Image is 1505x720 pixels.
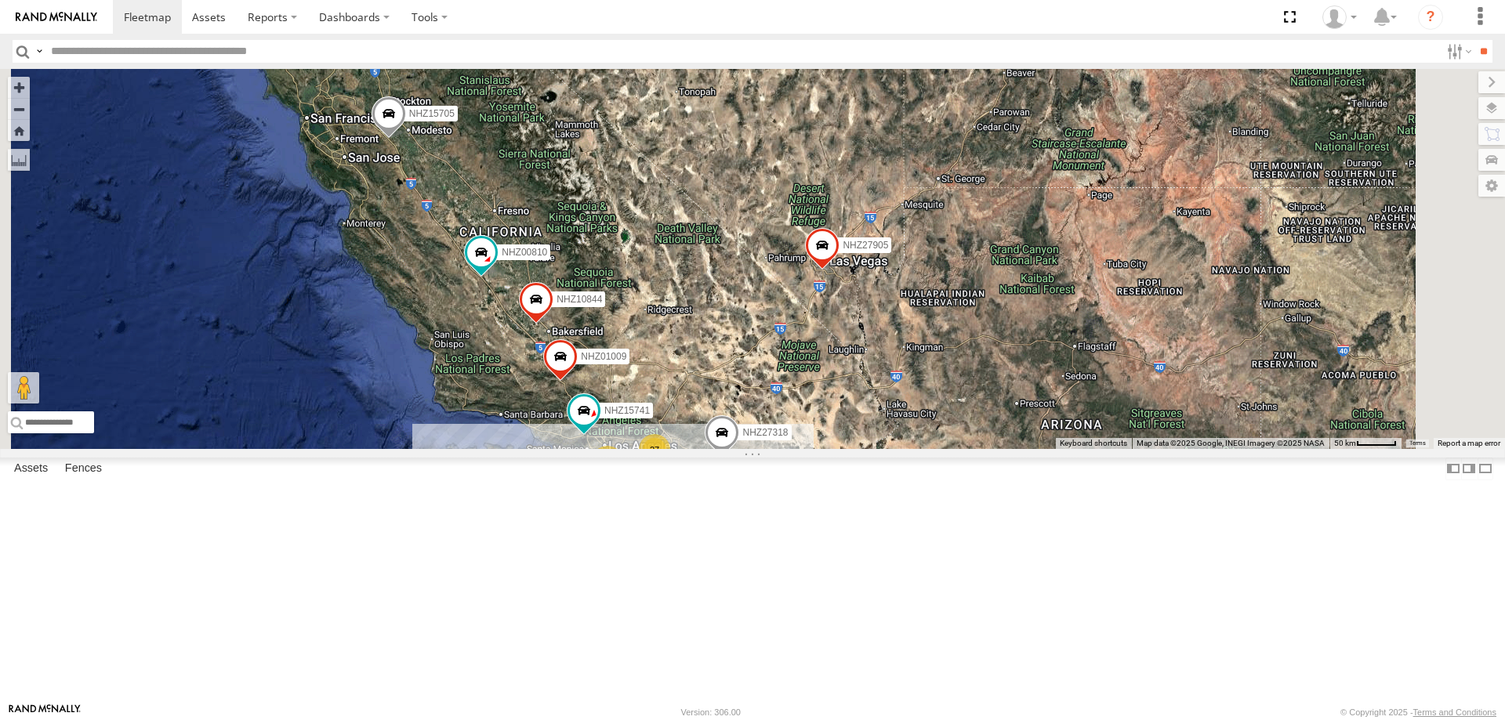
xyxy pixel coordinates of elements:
label: Search Query [33,40,45,63]
label: Hide Summary Table [1478,458,1493,480]
button: Zoom out [8,98,30,120]
div: Version: 306.00 [681,707,741,717]
button: Zoom in [8,77,30,98]
a: Report a map error [1438,439,1500,447]
div: Zulema McIntosch [1317,5,1362,29]
div: © Copyright 2025 - [1340,707,1496,717]
div: 27 [639,434,670,465]
span: NHZ00810 [502,247,547,258]
label: Assets [6,458,56,479]
span: NHZ27318 [742,427,788,438]
a: Terms and Conditions [1413,707,1496,717]
label: Map Settings [1478,175,1505,197]
label: Measure [8,149,30,171]
span: NHZ15705 [409,108,455,119]
span: NHZ10844 [557,293,602,304]
button: Keyboard shortcuts [1060,438,1127,449]
span: NHZ27905 [843,239,888,250]
span: NHZ15741 [604,405,650,416]
button: Zoom Home [8,120,30,141]
button: Drag Pegman onto the map to open Street View [8,372,39,403]
div: 133 [592,446,623,477]
label: Dock Summary Table to the Right [1461,458,1477,480]
label: Dock Summary Table to the Left [1445,458,1461,480]
span: 50 km [1334,439,1356,447]
label: Fences [57,458,110,479]
span: Map data ©2025 Google, INEGI Imagery ©2025 NASA [1137,439,1325,447]
label: Search Filter Options [1441,40,1474,63]
a: Terms (opens in new tab) [1409,440,1426,447]
span: NHZ01009 [581,351,626,362]
i: ? [1418,5,1443,30]
button: Map Scale: 50 km per 48 pixels [1329,438,1402,449]
img: rand-logo.svg [16,12,97,23]
a: Visit our Website [9,704,81,720]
